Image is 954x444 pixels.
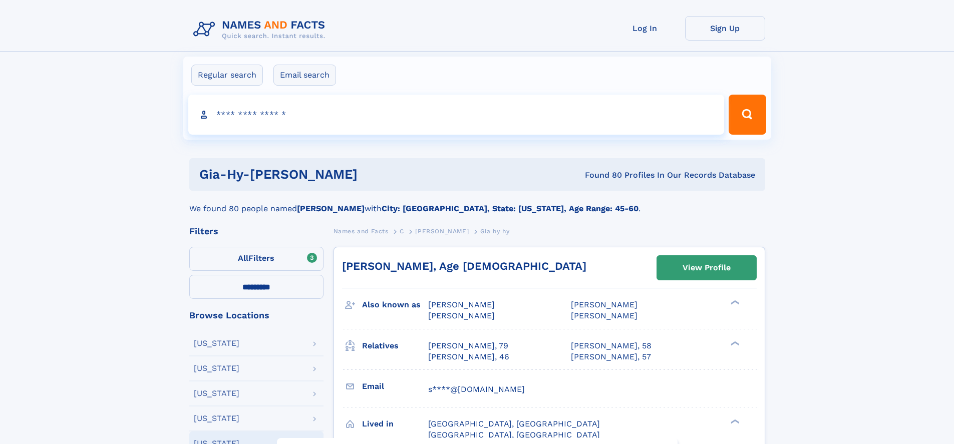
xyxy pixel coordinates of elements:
[194,364,239,372] div: [US_STATE]
[571,311,638,320] span: [PERSON_NAME]
[728,418,740,424] div: ❯
[334,225,389,237] a: Names and Facts
[428,300,495,309] span: [PERSON_NAME]
[382,204,639,213] b: City: [GEOGRAPHIC_DATA], State: [US_STATE], Age Range: 45-60
[471,170,755,181] div: Found 80 Profiles In Our Records Database
[415,225,469,237] a: [PERSON_NAME]
[189,227,324,236] div: Filters
[297,204,365,213] b: [PERSON_NAME]
[428,311,495,320] span: [PERSON_NAME]
[189,247,324,271] label: Filters
[683,256,731,279] div: View Profile
[362,378,428,395] h3: Email
[362,296,428,313] h3: Also known as
[428,419,600,428] span: [GEOGRAPHIC_DATA], [GEOGRAPHIC_DATA]
[400,225,404,237] a: C
[428,430,600,439] span: [GEOGRAPHIC_DATA], [GEOGRAPHIC_DATA]
[571,351,651,362] a: [PERSON_NAME], 57
[362,337,428,354] h3: Relatives
[191,65,263,86] label: Regular search
[729,95,766,135] button: Search Button
[199,168,471,181] h1: gia-hy-[PERSON_NAME]
[728,340,740,346] div: ❯
[428,351,509,362] a: [PERSON_NAME], 46
[685,16,765,41] a: Sign Up
[480,228,509,235] span: Gia hy hy
[415,228,469,235] span: [PERSON_NAME]
[189,311,324,320] div: Browse Locations
[605,16,685,41] a: Log In
[571,300,638,309] span: [PERSON_NAME]
[400,228,404,235] span: C
[238,253,248,263] span: All
[273,65,336,86] label: Email search
[194,414,239,422] div: [US_STATE]
[194,339,239,347] div: [US_STATE]
[189,191,765,215] div: We found 80 people named with .
[342,260,586,272] a: [PERSON_NAME], Age [DEMOGRAPHIC_DATA]
[194,389,239,397] div: [US_STATE]
[571,340,652,351] a: [PERSON_NAME], 58
[428,340,508,351] a: [PERSON_NAME], 79
[188,95,725,135] input: search input
[657,256,756,280] a: View Profile
[362,415,428,432] h3: Lived in
[728,299,740,306] div: ❯
[189,16,334,43] img: Logo Names and Facts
